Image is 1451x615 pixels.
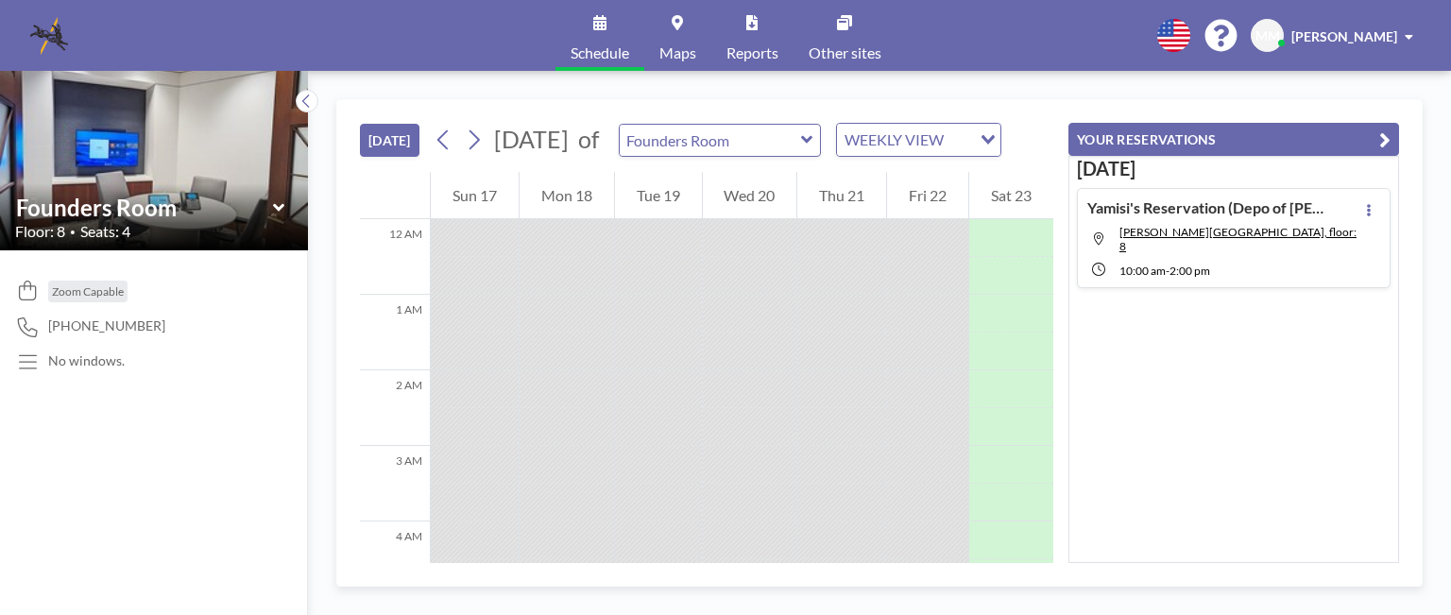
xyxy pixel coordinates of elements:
div: Fri 22 [887,172,968,219]
span: WEEKLY VIEW [841,128,947,152]
input: Founders Room [620,125,801,156]
div: Thu 21 [797,172,886,219]
span: Reports [726,45,778,60]
span: Schedule [571,45,629,60]
span: • [70,226,76,238]
span: Floor: 8 [15,222,65,241]
span: - [1166,264,1169,278]
span: MM [1255,27,1280,44]
div: Wed 20 [703,172,797,219]
span: [PHONE_NUMBER] [48,317,165,334]
div: Search for option [837,124,1000,156]
input: Founders Room [16,194,273,221]
h4: Yamisi's Reservation (Depo of [PERSON_NAME]) [1087,198,1323,217]
span: Zoom Capable [52,284,124,299]
span: 2:00 PM [1169,264,1210,278]
div: 3 AM [360,446,430,521]
span: [PERSON_NAME] [1291,28,1397,44]
div: Mon 18 [520,172,614,219]
span: [DATE] [494,125,569,153]
div: Sun 17 [431,172,519,219]
div: 4 AM [360,521,430,597]
img: organization-logo [30,17,68,55]
span: Seats: 4 [80,222,130,241]
div: Sat 23 [969,172,1053,219]
span: Maps [659,45,696,60]
div: 12 AM [360,219,430,295]
input: Search for option [949,128,969,152]
p: No windows. [48,352,125,369]
div: 1 AM [360,295,430,370]
span: Other sites [809,45,881,60]
button: YOUR RESERVATIONS [1068,123,1399,156]
h3: [DATE] [1077,157,1391,180]
div: Tue 19 [615,172,702,219]
button: [DATE] [360,124,419,157]
span: Ansley Room, floor: 8 [1119,225,1357,253]
span: of [578,125,599,154]
span: 10:00 AM [1119,264,1166,278]
div: 2 AM [360,370,430,446]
